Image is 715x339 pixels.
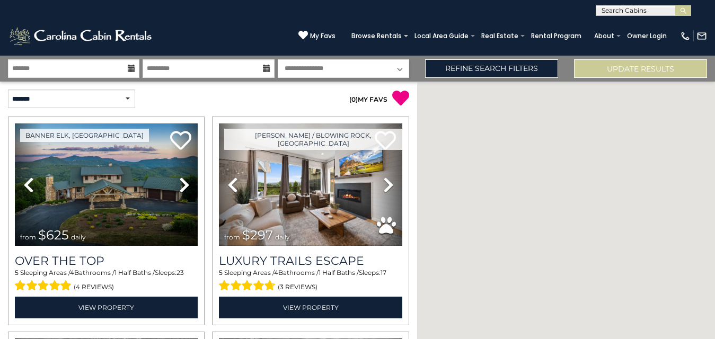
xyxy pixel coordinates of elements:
[425,59,558,78] a: Refine Search Filters
[622,29,672,43] a: Owner Login
[219,269,223,276] span: 5
[219,254,402,268] a: Luxury Trails Escape
[224,233,240,241] span: from
[589,29,620,43] a: About
[219,297,402,318] a: View Property
[409,29,474,43] a: Local Area Guide
[15,297,198,318] a: View Property
[176,269,184,276] span: 23
[8,25,155,47] img: White-1-2.png
[319,269,359,276] span: 1 Half Baths /
[20,233,36,241] span: from
[696,31,707,41] img: mail-regular-white.png
[381,269,386,276] span: 17
[349,95,387,103] a: (0)MY FAVS
[15,268,198,293] div: Sleeping Areas / Bathrooms / Sleeps:
[71,233,86,241] span: daily
[275,233,290,241] span: daily
[15,254,198,268] a: Over The Top
[170,130,191,153] a: Add to favorites
[15,123,198,246] img: thumbnail_167153549.jpeg
[274,269,278,276] span: 4
[346,29,407,43] a: Browse Rentals
[74,280,114,294] span: (4 reviews)
[526,29,587,43] a: Rental Program
[351,95,356,103] span: 0
[349,95,358,103] span: ( )
[574,59,707,78] button: Update Results
[15,269,19,276] span: 5
[38,227,69,243] span: $625
[224,129,402,150] a: [PERSON_NAME] / Blowing Rock, [GEOGRAPHIC_DATA]
[70,269,74,276] span: 4
[20,129,149,142] a: Banner Elk, [GEOGRAPHIC_DATA]
[310,31,336,41] span: My Favs
[114,269,155,276] span: 1 Half Baths /
[680,31,691,41] img: phone-regular-white.png
[242,227,273,243] span: $297
[298,30,336,41] a: My Favs
[219,123,402,246] img: thumbnail_168695581.jpeg
[278,280,317,294] span: (3 reviews)
[476,29,524,43] a: Real Estate
[219,268,402,293] div: Sleeping Areas / Bathrooms / Sleeps:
